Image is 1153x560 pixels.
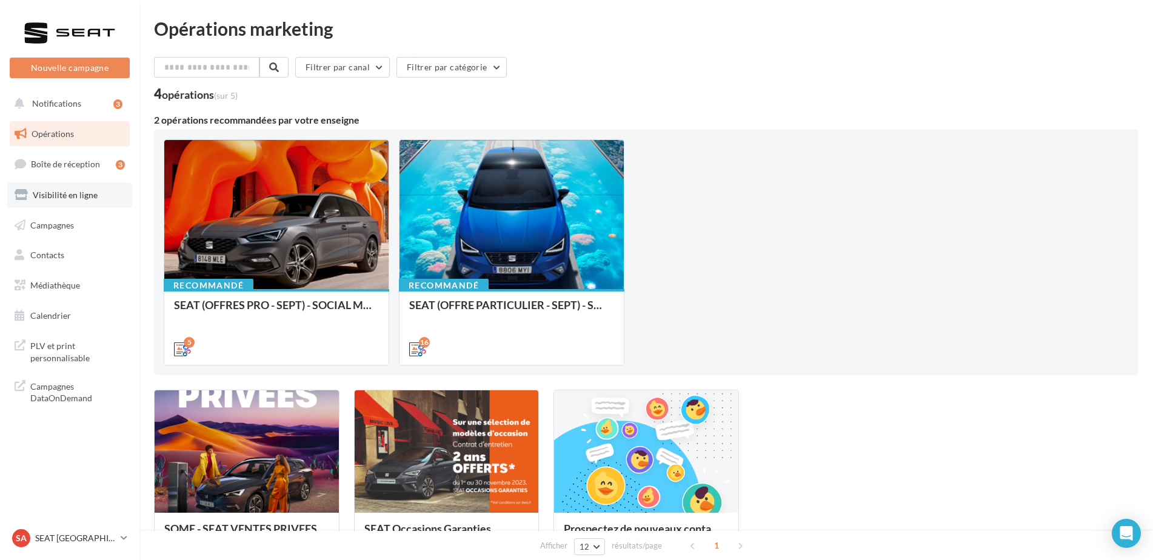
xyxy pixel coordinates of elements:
div: 3 [116,160,125,170]
span: Campagnes [30,219,74,230]
div: Prospectez de nouveaux contacts [564,522,729,547]
div: 16 [419,337,430,348]
span: Visibilité en ligne [33,190,98,200]
div: opérations [162,89,238,100]
a: Opérations [7,121,132,147]
a: Contacts [7,242,132,268]
span: Médiathèque [30,280,80,290]
span: Boîte de réception [31,159,100,169]
div: SEAT Occasions Garanties [364,522,529,547]
button: Filtrer par canal [295,57,390,78]
div: Open Intercom Messenger [1112,519,1141,548]
a: Calendrier [7,303,132,328]
span: Calendrier [30,310,71,321]
div: 4 [154,87,238,101]
span: résultats/page [612,540,662,552]
span: 12 [580,542,590,552]
a: Visibilité en ligne [7,182,132,208]
div: 3 [113,99,122,109]
button: Filtrer par catégorie [396,57,507,78]
a: Médiathèque [7,273,132,298]
div: Opérations marketing [154,19,1138,38]
div: 2 opérations recommandées par votre enseigne [154,115,1138,125]
a: SA SEAT [GEOGRAPHIC_DATA] [10,527,130,550]
p: SEAT [GEOGRAPHIC_DATA] [35,532,116,544]
span: Contacts [30,250,64,260]
div: 5 [184,337,195,348]
div: SEAT (OFFRE PARTICULIER - SEPT) - SOCIAL MEDIA [409,299,614,323]
button: 12 [574,538,605,555]
div: SOME - SEAT VENTES PRIVEES [164,522,329,547]
span: Afficher [540,540,567,552]
span: PLV et print personnalisable [30,338,125,364]
span: SA [16,532,27,544]
button: Nouvelle campagne [10,58,130,78]
a: Boîte de réception3 [7,151,132,177]
span: Campagnes DataOnDemand [30,378,125,404]
a: Campagnes DataOnDemand [7,373,132,409]
div: Recommandé [164,279,253,292]
span: Notifications [32,98,81,108]
a: Campagnes [7,213,132,238]
button: Notifications 3 [7,91,127,116]
span: Opérations [32,128,74,139]
a: PLV et print personnalisable [7,333,132,368]
div: SEAT (OFFRES PRO - SEPT) - SOCIAL MEDIA [174,299,379,323]
div: Recommandé [399,279,489,292]
span: (sur 5) [214,90,238,101]
span: 1 [707,536,726,555]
